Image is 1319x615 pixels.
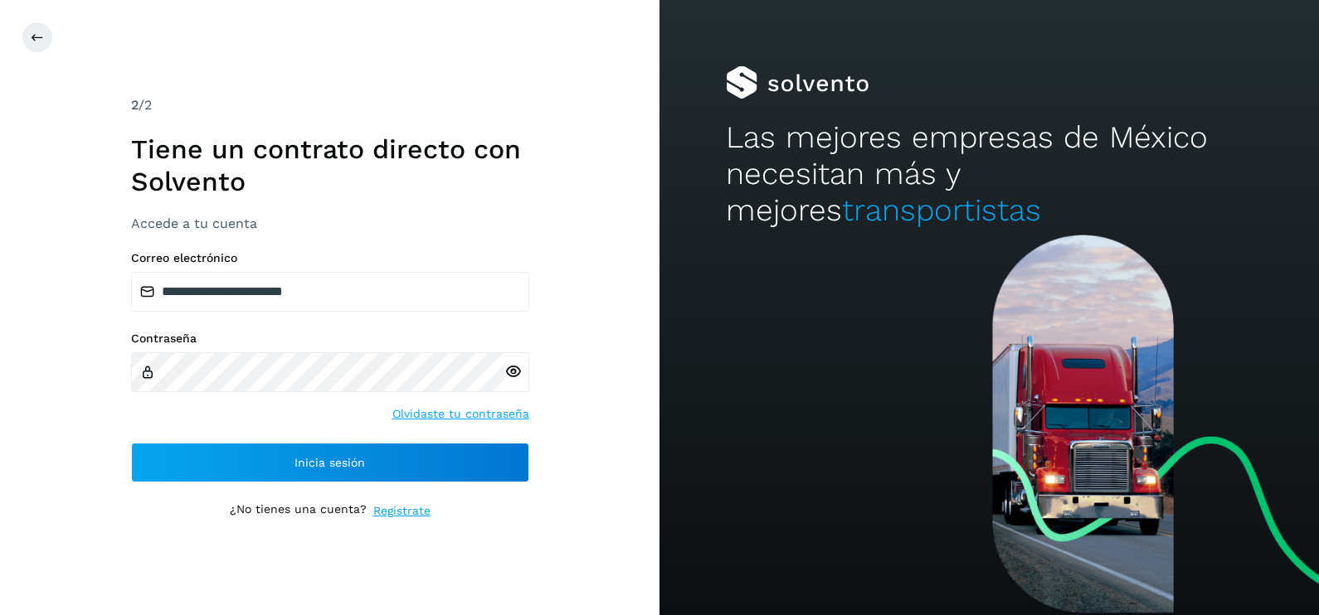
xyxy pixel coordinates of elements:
h3: Accede a tu cuenta [131,215,529,231]
label: Correo electrónico [131,251,529,265]
span: 2 [131,97,139,113]
span: transportistas [842,192,1041,228]
span: Inicia sesión [294,457,365,468]
a: Olvidaste tu contraseña [392,405,529,423]
h2: Las mejores empresas de México necesitan más y mejores [726,119,1253,230]
button: Inicia sesión [131,443,529,482]
div: /2 [131,95,529,115]
label: Contraseña [131,332,529,346]
a: Regístrate [373,502,431,520]
p: ¿No tienes una cuenta? [230,502,367,520]
h1: Tiene un contrato directo con Solvento [131,133,529,197]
